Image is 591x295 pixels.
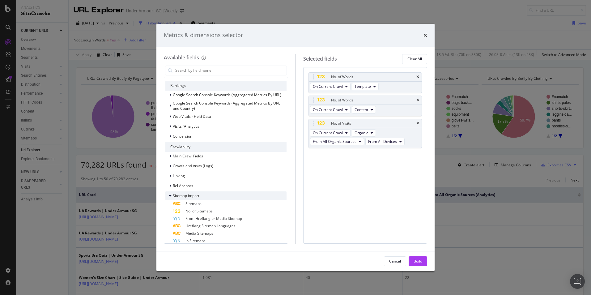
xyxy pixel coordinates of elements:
[173,153,203,159] span: Main Crawl Fields
[308,96,422,116] div: No. of WordstimesOn Current CrawlContent
[173,173,185,178] span: Linking
[570,274,585,289] div: Open Intercom Messenger
[355,84,371,89] span: Template
[368,139,397,144] span: From All Devices
[423,31,427,39] div: times
[185,238,206,243] span: In Sitemaps
[185,208,213,214] span: No. of Sitemaps
[331,97,353,103] div: No. of Words
[308,119,422,148] div: No. of VisitstimesOn Current CrawlOrganicFrom All Organic SourcesFrom All Devices
[352,106,376,113] button: Content
[175,66,287,75] input: Search by field name
[173,114,211,119] span: Web Vitals - Field Data
[165,81,287,91] div: Rankings
[173,163,213,169] span: Crawls and Visits (Logs)
[313,107,343,112] span: On Current Crawl
[164,31,243,39] div: Metrics & dimensions selector
[416,122,419,125] div: times
[355,130,368,135] span: Organic
[164,54,199,61] div: Available fields
[185,216,242,221] span: From Hreflang or Media Sitemap
[313,139,356,144] span: From All Organic Sources
[352,129,376,137] button: Organic
[308,72,422,93] div: No. of WordstimesOn Current CrawlTemplate
[303,55,337,62] div: Selected fields
[355,107,368,112] span: Content
[165,142,287,152] div: Crawlability
[310,129,351,137] button: On Current Crawl
[402,54,427,64] button: Clear All
[407,56,422,62] div: Clear All
[331,74,353,80] div: No. of Words
[173,92,281,97] span: Google Search Console Keywords (Aggregated Metrics By URL)
[185,201,202,206] span: Sitemaps
[185,223,236,229] span: Hreflang Sitemap Languages
[185,231,213,236] span: Media Sitemaps
[389,259,401,264] div: Cancel
[173,72,227,78] span: URL Scheme and Segmentation
[313,84,343,89] span: On Current Crawl
[310,138,364,145] button: From All Organic Sources
[173,183,193,188] span: Rel Anchors
[331,120,351,126] div: No. of Visits
[173,134,192,139] span: Conversion
[384,256,406,266] button: Cancel
[416,75,419,79] div: times
[365,138,405,145] button: From All Devices
[310,106,351,113] button: On Current Crawl
[313,130,343,135] span: On Current Crawl
[409,256,427,266] button: Build
[173,193,199,198] span: Sitemap import
[416,98,419,102] div: times
[173,124,201,129] span: Visits (Analytics)
[352,83,379,90] button: Template
[156,24,435,271] div: modal
[173,100,280,111] span: Google Search Console Keywords (Aggregated Metrics By URL and Country)
[414,259,422,264] div: Build
[310,83,351,90] button: On Current Crawl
